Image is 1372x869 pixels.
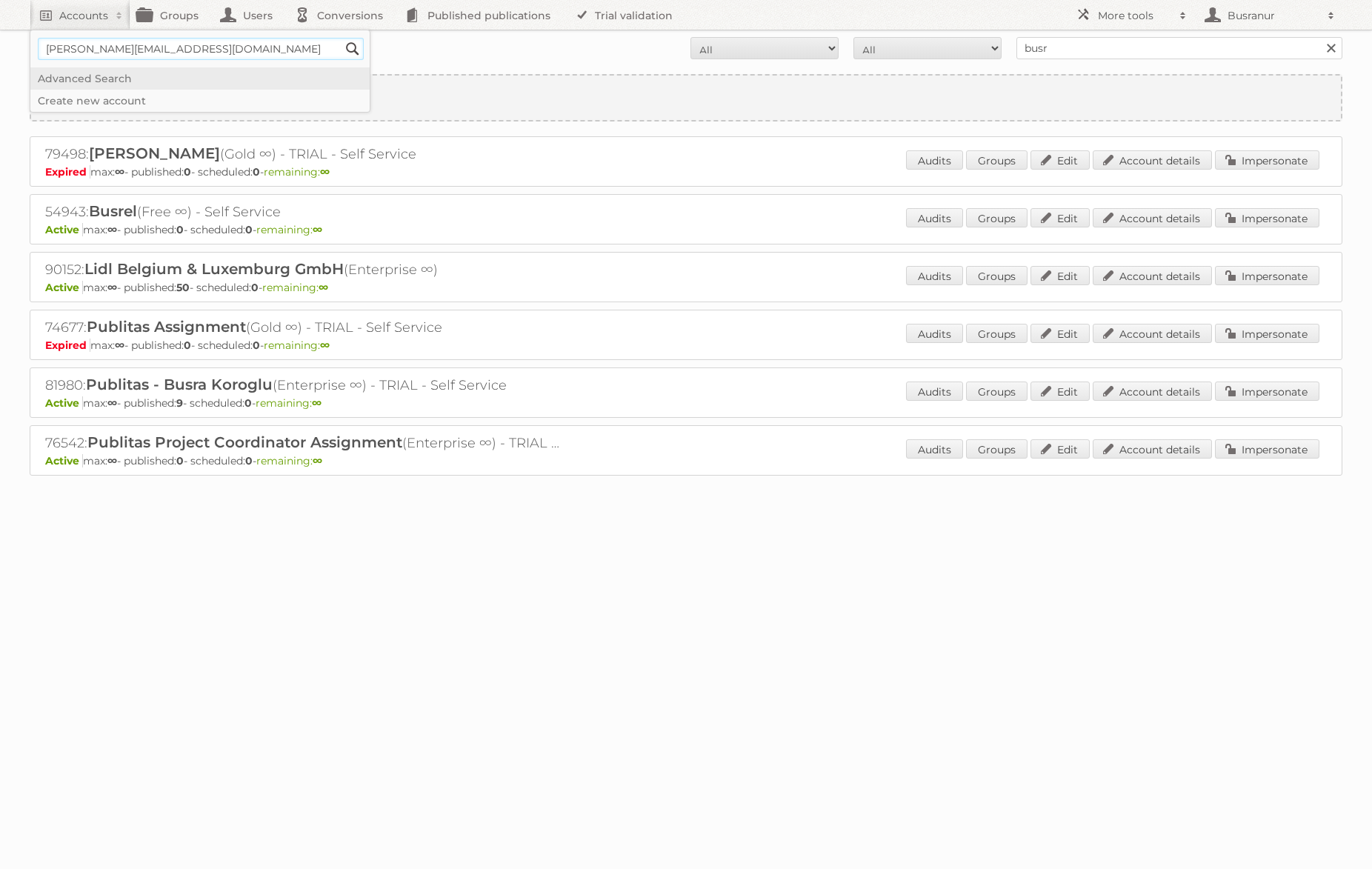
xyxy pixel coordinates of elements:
[1030,208,1090,227] a: Edit
[1215,150,1319,170] a: Impersonate
[966,439,1028,459] a: Groups
[253,339,260,352] strong: 0
[966,382,1028,401] a: Groups
[1093,266,1212,285] a: Account details
[906,266,963,285] a: Audits
[1030,382,1090,401] a: Edit
[107,454,117,467] strong: ∞
[45,144,564,164] h2: 79498: (Gold ∞) - TRIAL - Self Service
[906,208,963,227] a: Audits
[45,318,564,337] h2: 74677: (Gold ∞) - TRIAL - Self Service
[45,339,1327,352] p: max: - published: - scheduled: -
[115,165,124,179] strong: ∞
[256,454,322,467] span: remaining:
[45,165,90,179] span: Expired
[966,150,1028,170] a: Groups
[89,202,137,220] span: Busrel
[107,396,117,410] strong: ∞
[45,454,1327,467] p: max: - published: - scheduled: -
[251,281,259,294] strong: 0
[1093,382,1212,401] a: Account details
[906,439,963,459] a: Audits
[342,38,364,60] input: Search
[115,339,124,352] strong: ∞
[245,223,253,236] strong: 0
[1215,208,1319,227] a: Impersonate
[906,150,963,170] a: Audits
[89,144,220,162] span: [PERSON_NAME]
[176,454,184,467] strong: 0
[1215,439,1319,459] a: Impersonate
[1030,266,1090,285] a: Edit
[184,165,191,179] strong: 0
[87,318,246,336] span: Publitas Assignment
[176,223,184,236] strong: 0
[30,90,370,112] a: Create new account
[906,382,963,401] a: Audits
[966,208,1028,227] a: Groups
[1093,439,1212,459] a: Account details
[45,433,564,453] h2: 76542: (Enterprise ∞) - TRIAL - Self Service
[1098,8,1172,23] h2: More tools
[312,396,322,410] strong: ∞
[313,454,322,467] strong: ∞
[1030,324,1090,343] a: Edit
[1215,266,1319,285] a: Impersonate
[1030,439,1090,459] a: Edit
[30,67,370,90] a: Advanced Search
[45,260,564,279] h2: 90152: (Enterprise ∞)
[45,223,83,236] span: Active
[45,376,564,395] h2: 81980: (Enterprise ∞) - TRIAL - Self Service
[256,396,322,410] span: remaining:
[45,202,564,222] h2: 54943: (Free ∞) - Self Service
[253,165,260,179] strong: 0
[86,376,273,393] span: Publitas - Busra Koroglu
[45,454,83,467] span: Active
[45,396,83,410] span: Active
[31,76,1341,120] a: Create new account
[45,165,1327,179] p: max: - published: - scheduled: -
[1215,324,1319,343] a: Impersonate
[107,223,117,236] strong: ∞
[45,281,83,294] span: Active
[107,281,117,294] strong: ∞
[320,165,330,179] strong: ∞
[1215,382,1319,401] a: Impersonate
[313,223,322,236] strong: ∞
[1224,8,1320,23] h2: Busranur
[45,339,90,352] span: Expired
[244,396,252,410] strong: 0
[45,281,1327,294] p: max: - published: - scheduled: -
[264,165,330,179] span: remaining:
[906,324,963,343] a: Audits
[176,281,190,294] strong: 50
[319,281,328,294] strong: ∞
[59,8,108,23] h2: Accounts
[84,260,344,278] span: Lidl Belgium & Luxemburg GmbH
[45,396,1327,410] p: max: - published: - scheduled: -
[1093,324,1212,343] a: Account details
[966,266,1028,285] a: Groups
[264,339,330,352] span: remaining:
[184,339,191,352] strong: 0
[45,223,1327,236] p: max: - published: - scheduled: -
[1030,150,1090,170] a: Edit
[966,324,1028,343] a: Groups
[245,454,253,467] strong: 0
[176,396,183,410] strong: 9
[87,433,402,451] span: Publitas Project Coordinator Assignment
[262,281,328,294] span: remaining:
[1093,150,1212,170] a: Account details
[320,339,330,352] strong: ∞
[256,223,322,236] span: remaining:
[1093,208,1212,227] a: Account details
